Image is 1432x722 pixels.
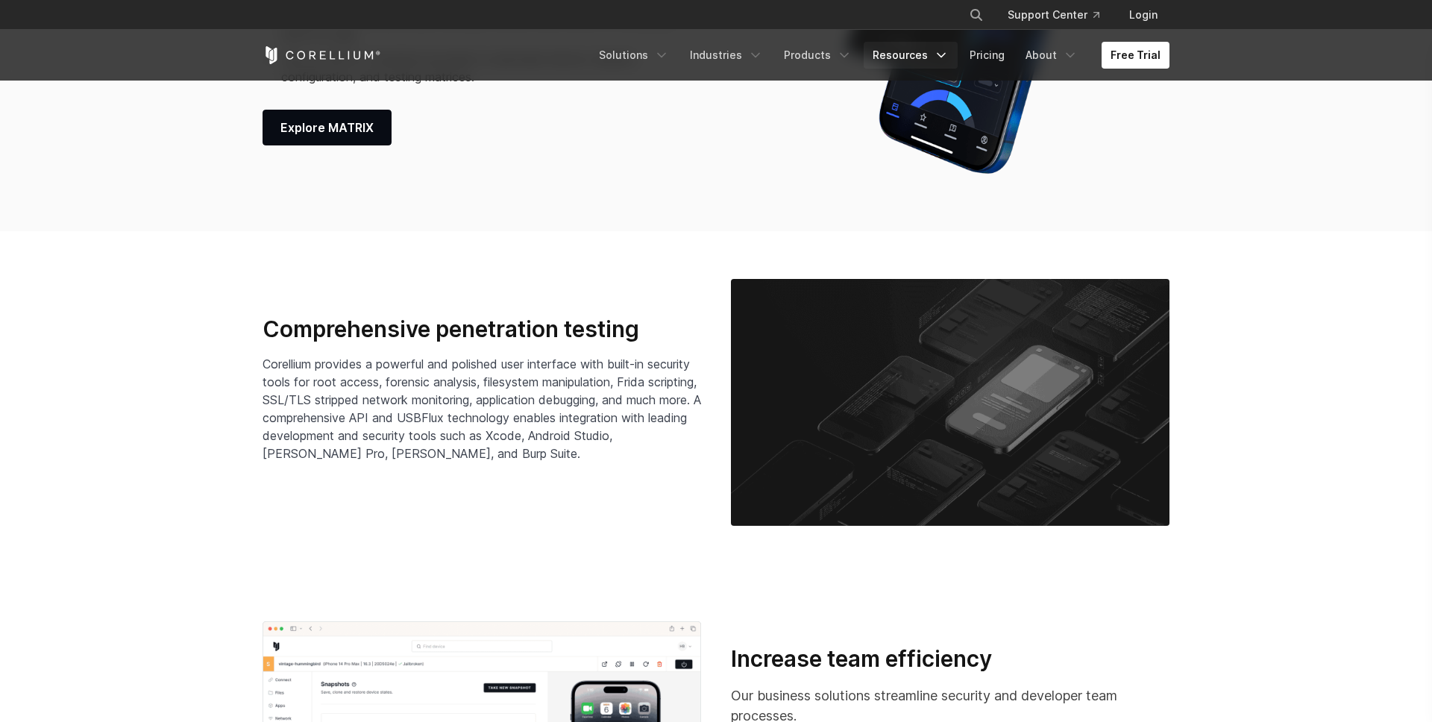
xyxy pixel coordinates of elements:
[963,1,990,28] button: Search
[961,42,1014,69] a: Pricing
[590,42,678,69] a: Solutions
[1017,42,1087,69] a: About
[263,357,701,461] span: Corellium provides a powerful and polished user interface with built-in security tools for root a...
[996,1,1111,28] a: Support Center
[864,42,958,69] a: Resources
[1117,1,1169,28] a: Login
[263,316,701,344] h3: Comprehensive penetration testing
[951,1,1169,28] div: Navigation Menu
[1102,42,1169,69] a: Free Trial
[280,119,374,136] span: Explore MATRIX
[731,279,1169,526] img: Corellium_MobilePenTesting
[681,42,772,69] a: Industries
[263,110,392,145] a: Explore MATRIX
[731,645,1169,674] h3: Increase team efficiency
[775,42,861,69] a: Products
[263,46,381,64] a: Corellium Home
[590,42,1169,69] div: Navigation Menu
